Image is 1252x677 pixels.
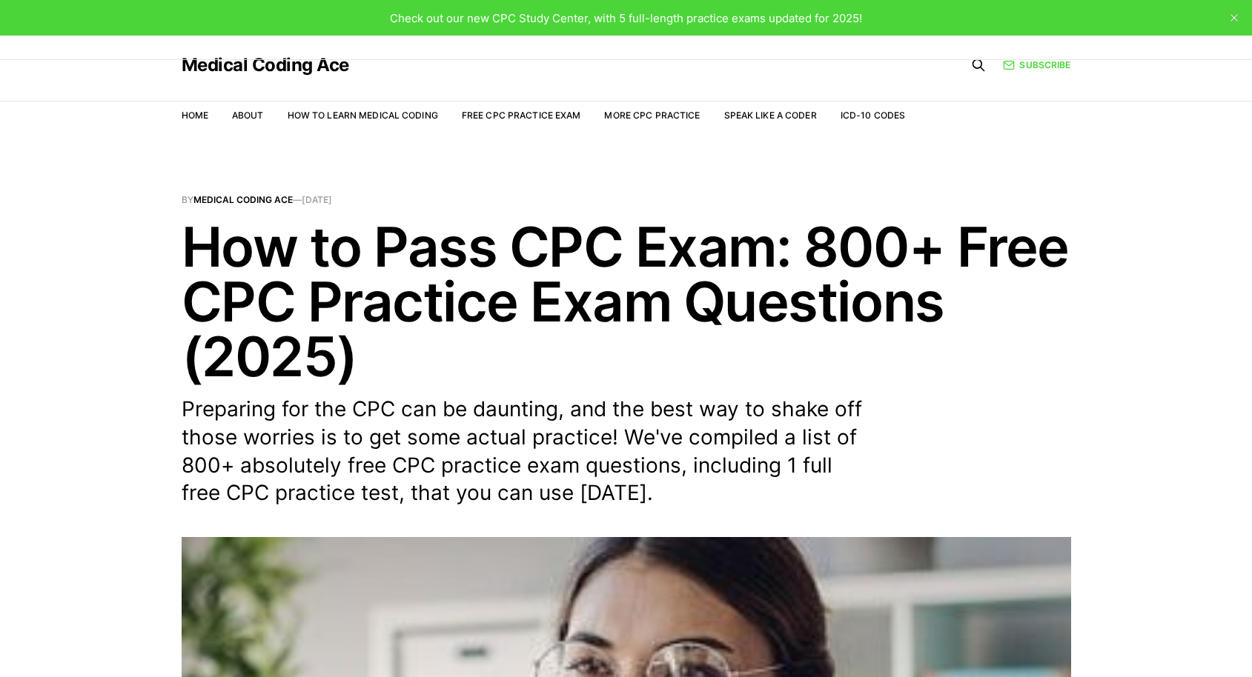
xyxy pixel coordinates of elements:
a: Home [182,110,208,121]
button: close [1222,6,1246,30]
a: Medical Coding Ace [182,56,349,74]
span: By — [182,196,1071,204]
a: Speak Like a Coder [724,110,817,121]
time: [DATE] [302,194,332,205]
p: Preparing for the CPC can be daunting, and the best way to shake off those worries is to get some... [182,396,864,507]
a: Medical Coding Ace [193,194,293,205]
a: About [232,110,264,121]
a: Subscribe [1003,58,1070,72]
a: Free CPC Practice Exam [462,110,581,121]
span: Check out our new CPC Study Center, with 5 full-length practice exams updated for 2025! [390,11,862,25]
h1: How to Pass CPC Exam: 800+ Free CPC Practice Exam Questions (2025) [182,219,1071,384]
a: How to Learn Medical Coding [288,110,438,121]
a: ICD-10 Codes [841,110,905,121]
a: More CPC Practice [604,110,700,121]
iframe: portal-trigger [1008,604,1252,677]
